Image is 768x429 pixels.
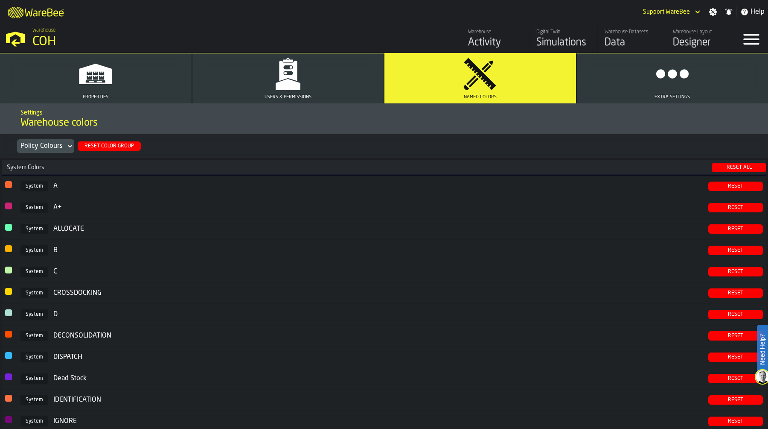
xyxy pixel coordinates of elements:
[78,141,141,151] button: button-Reset Color Group
[708,224,763,234] button: button-Reset
[20,245,48,256] span: System
[265,94,311,100] span: Users & Permissions
[32,34,263,50] div: COH
[20,181,48,191] span: System
[708,374,763,383] button: button-Reset
[2,164,712,171] div: System Colors
[5,309,15,316] button: button-
[712,226,759,232] div: Reset
[53,267,57,277] span: C
[20,288,48,298] span: System
[53,288,102,298] span: CROSSDOCKING
[464,94,497,100] span: Named Colors
[53,352,82,362] span: DISPATCH
[705,8,721,16] label: button-toggle-Settings
[53,224,84,234] span: ALLOCATE
[605,29,659,35] div: Warehouse Datasets
[20,108,748,116] h2: Sub Title
[53,309,58,320] span: D
[53,181,58,191] span: A
[751,7,765,17] span: Help
[712,183,759,189] div: Reset
[20,309,48,320] span: System
[734,26,768,53] label: button-toggle-Menu
[5,181,15,188] button: button-
[53,395,101,405] span: IDENTIFICATION
[5,245,15,252] button: button-
[536,36,591,50] div: Simulations
[597,26,666,53] a: link-to-/wh/i/76e2a128-1b54-4d66-80d4-05ae4c277723/data
[5,331,15,338] button: button-
[712,290,759,296] div: Reset
[712,247,759,253] div: Reset
[712,163,766,172] button: button-Reset All
[708,288,763,298] button: button-Reset
[605,36,659,50] div: Data
[20,224,48,234] span: System
[5,224,15,231] button: button-
[53,331,111,341] span: DECONSOLIDATION
[758,326,767,373] label: Need Help?
[5,267,15,273] button: button-
[708,267,763,276] button: button-Reset
[53,203,62,213] span: A+
[83,94,108,100] span: Properties
[5,352,15,359] button: button-
[712,205,759,211] div: Reset
[20,395,48,405] span: System
[53,416,77,426] span: IGNORE
[708,203,763,212] button: button-Reset
[708,310,763,319] button: button-Reset
[468,36,522,50] div: Activity
[712,376,759,382] div: Reset
[2,160,766,175] h3: title-section-System Colors
[715,165,763,170] div: Reset All
[20,267,48,277] span: System
[5,395,15,402] button: button-
[721,8,736,16] label: button-toggle-Notifications
[53,373,87,384] span: Dead Stock
[461,26,529,53] a: link-to-/wh/i/76e2a128-1b54-4d66-80d4-05ae4c277723/feed/
[708,331,763,341] button: button-Reset
[708,417,763,426] button: button-Reset
[655,94,690,100] span: Extra Settings
[20,416,48,426] span: System
[712,311,759,317] div: Reset
[712,354,759,360] div: Reset
[712,418,759,424] div: Reset
[20,373,48,384] span: System
[529,26,597,53] a: link-to-/wh/i/76e2a128-1b54-4d66-80d4-05ae4c277723/simulations
[712,397,759,403] div: Reset
[468,29,522,35] div: Warehouse
[5,373,15,380] button: button-
[20,352,48,362] span: System
[708,353,763,362] button: button-Reset
[666,26,734,53] a: link-to-/wh/i/76e2a128-1b54-4d66-80d4-05ae4c277723/designer
[536,29,591,35] div: Digital Twin
[712,333,759,339] div: Reset
[673,36,727,50] div: Designer
[20,141,62,151] div: DropdownMenuValue-policy
[20,116,98,130] span: Warehouse colors
[643,9,690,15] div: DropdownMenuValue-Support WareBee
[20,203,48,213] span: System
[708,246,763,255] button: button-Reset
[640,7,702,17] div: DropdownMenuValue-Support WareBee
[53,245,58,256] span: B
[673,29,727,35] div: Warehouse Layout
[708,182,763,191] button: button-Reset
[5,203,15,209] button: button-
[10,138,76,155] div: DropdownMenuValue-policy
[5,416,15,423] button: button-
[708,395,763,405] button: button-Reset
[81,143,137,149] div: Reset Color Group
[20,331,48,341] span: System
[712,269,759,275] div: Reset
[32,27,55,33] span: Warehouse
[737,7,768,17] label: button-toggle-Help
[5,288,15,295] button: button-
